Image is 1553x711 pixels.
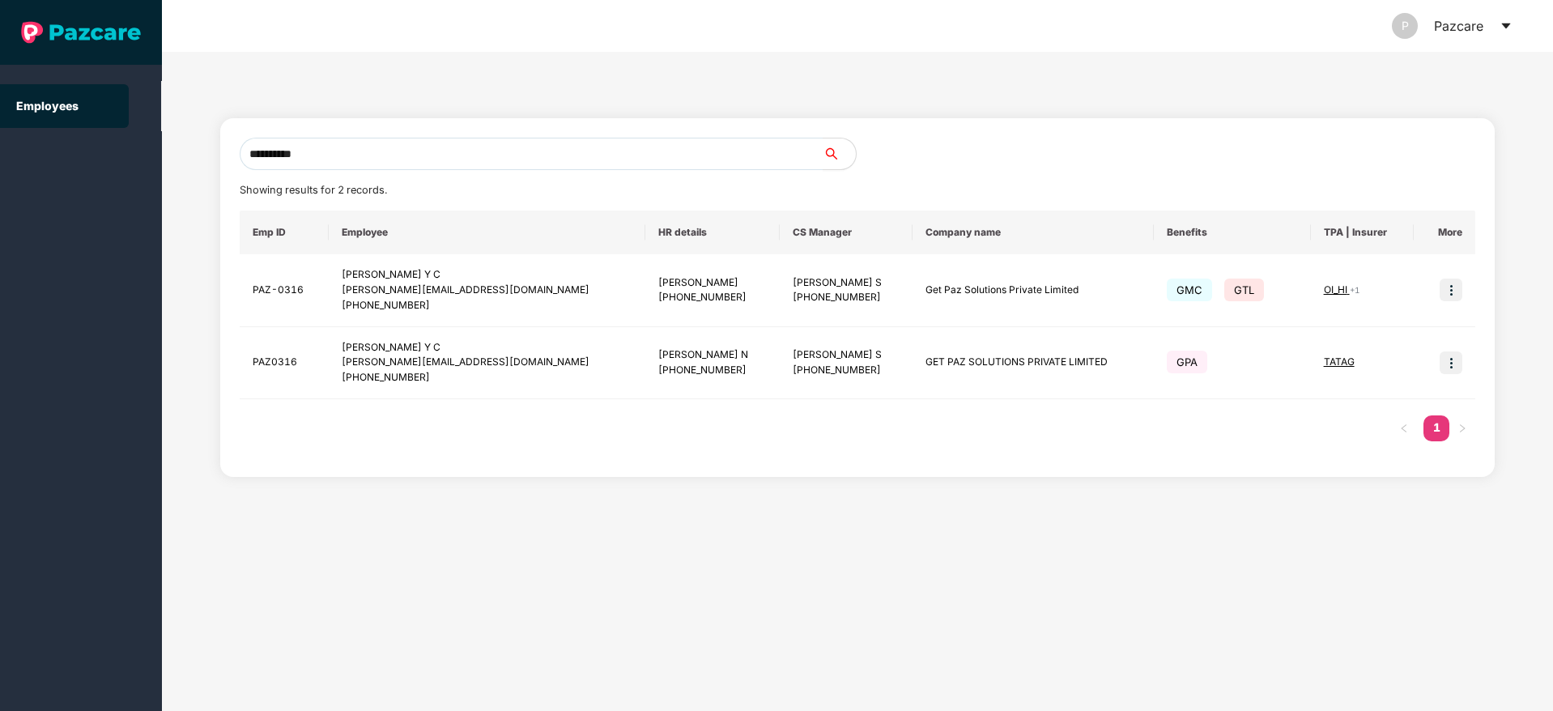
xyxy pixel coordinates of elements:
[823,138,857,170] button: search
[1449,415,1475,441] li: Next Page
[1224,279,1264,301] span: GTL
[342,370,633,385] div: [PHONE_NUMBER]
[1311,211,1415,254] th: TPA | Insurer
[913,254,1154,327] td: Get Paz Solutions Private Limited
[329,211,646,254] th: Employee
[1167,279,1212,301] span: GMC
[913,211,1154,254] th: Company name
[1391,415,1417,441] li: Previous Page
[793,290,900,305] div: [PHONE_NUMBER]
[342,267,633,283] div: [PERSON_NAME] Y C
[1500,19,1513,32] span: caret-down
[658,363,767,378] div: [PHONE_NUMBER]
[1324,355,1355,368] span: TATAG
[1414,211,1475,254] th: More
[342,283,633,298] div: [PERSON_NAME][EMAIL_ADDRESS][DOMAIN_NAME]
[780,211,913,254] th: CS Manager
[1440,351,1462,374] img: icon
[658,275,767,291] div: [PERSON_NAME]
[1449,415,1475,441] button: right
[1402,13,1409,39] span: P
[1350,285,1359,295] span: + 1
[658,290,767,305] div: [PHONE_NUMBER]
[342,355,633,370] div: [PERSON_NAME][EMAIL_ADDRESS][DOMAIN_NAME]
[1440,279,1462,301] img: icon
[16,99,79,113] a: Employees
[240,254,329,327] td: PAZ-0316
[1324,283,1350,296] span: OI_HI
[658,347,767,363] div: [PERSON_NAME] N
[1423,415,1449,441] li: 1
[793,363,900,378] div: [PHONE_NUMBER]
[823,147,856,160] span: search
[793,275,900,291] div: [PERSON_NAME] S
[1399,424,1409,433] span: left
[913,327,1154,400] td: GET PAZ SOLUTIONS PRIVATE LIMITED
[645,211,780,254] th: HR details
[240,327,329,400] td: PAZ0316
[342,340,633,355] div: [PERSON_NAME] Y C
[240,184,387,196] span: Showing results for 2 records.
[240,211,329,254] th: Emp ID
[1167,351,1207,373] span: GPA
[1457,424,1467,433] span: right
[1391,415,1417,441] button: left
[1154,211,1310,254] th: Benefits
[1423,415,1449,440] a: 1
[793,347,900,363] div: [PERSON_NAME] S
[342,298,633,313] div: [PHONE_NUMBER]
